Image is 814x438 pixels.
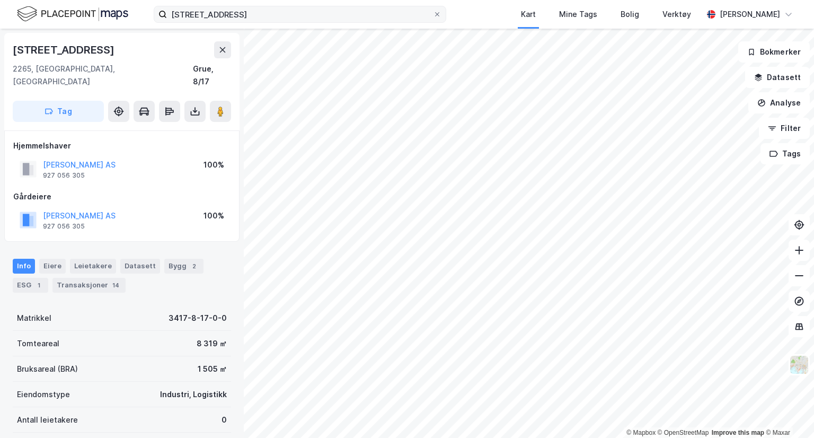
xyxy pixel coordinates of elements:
[43,171,85,180] div: 927 056 305
[110,280,121,291] div: 14
[559,8,597,21] div: Mine Tags
[13,259,35,274] div: Info
[738,41,810,63] button: Bokmerker
[197,337,227,350] div: 8 319 ㎡
[712,429,764,436] a: Improve this map
[193,63,231,88] div: Grue, 8/17
[33,280,44,291] div: 1
[43,222,85,231] div: 927 056 305
[13,101,104,122] button: Tag
[160,388,227,401] div: Industri, Logistikk
[761,387,814,438] div: Kontrollprogram for chat
[748,92,810,113] button: Analyse
[662,8,691,21] div: Verktøy
[169,312,227,325] div: 3417-8-17-0-0
[621,8,639,21] div: Bolig
[658,429,709,436] a: OpenStreetMap
[13,139,231,152] div: Hjemmelshaver
[17,388,70,401] div: Eiendomstype
[167,6,433,22] input: Søk på adresse, matrikkel, gårdeiere, leietakere eller personer
[759,118,810,139] button: Filter
[626,429,656,436] a: Mapbox
[120,259,160,274] div: Datasett
[13,63,193,88] div: 2265, [GEOGRAPHIC_DATA], [GEOGRAPHIC_DATA]
[789,355,809,375] img: Z
[203,209,224,222] div: 100%
[760,143,810,164] button: Tags
[761,387,814,438] iframe: Chat Widget
[52,278,126,293] div: Transaksjoner
[521,8,536,21] div: Kart
[17,337,59,350] div: Tomteareal
[198,363,227,375] div: 1 505 ㎡
[13,190,231,203] div: Gårdeiere
[17,312,51,325] div: Matrikkel
[164,259,203,274] div: Bygg
[17,363,78,375] div: Bruksareal (BRA)
[39,259,66,274] div: Eiere
[13,41,117,58] div: [STREET_ADDRESS]
[70,259,116,274] div: Leietakere
[17,414,78,426] div: Antall leietakere
[13,278,48,293] div: ESG
[745,67,810,88] button: Datasett
[189,261,199,271] div: 2
[222,414,227,426] div: 0
[720,8,780,21] div: [PERSON_NAME]
[203,159,224,171] div: 100%
[17,5,128,23] img: logo.f888ab2527a4732fd821a326f86c7f29.svg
